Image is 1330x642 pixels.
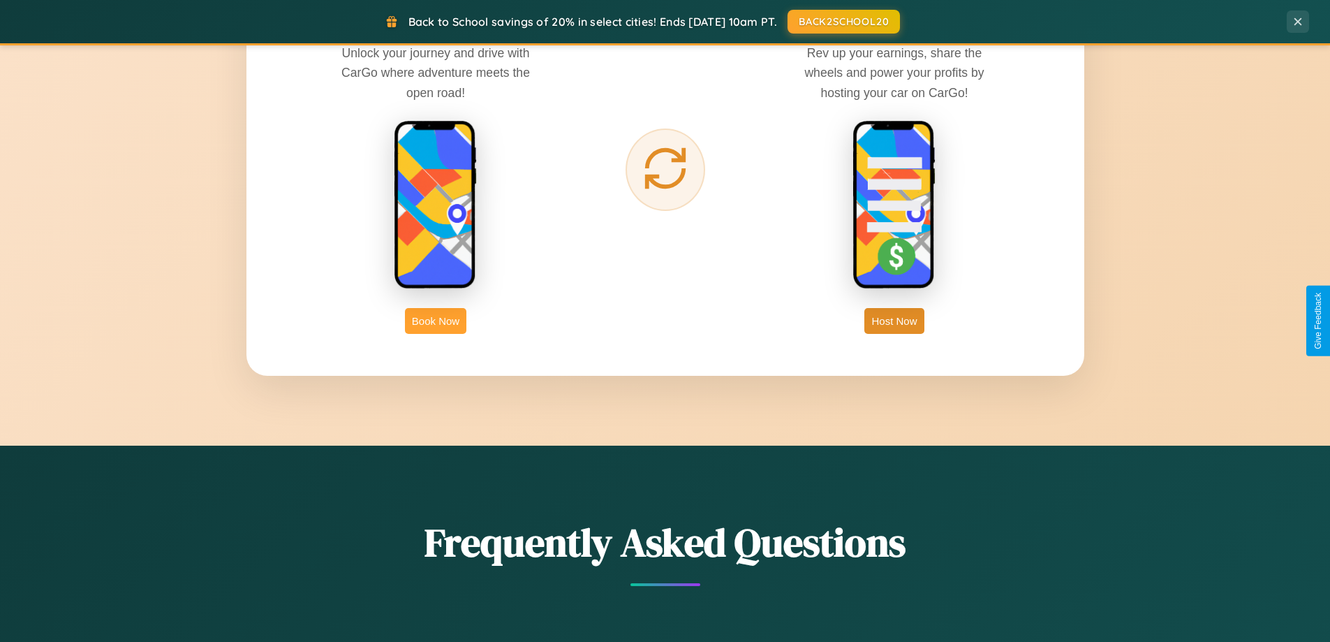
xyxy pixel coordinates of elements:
p: Unlock your journey and drive with CarGo where adventure meets the open road! [331,43,540,102]
button: BACK2SCHOOL20 [788,10,900,34]
h2: Frequently Asked Questions [246,516,1084,569]
p: Rev up your earnings, share the wheels and power your profits by hosting your car on CarGo! [790,43,999,102]
img: host phone [852,120,936,291]
span: Back to School savings of 20% in select cities! Ends [DATE] 10am PT. [408,15,777,29]
div: Give Feedback [1313,293,1323,349]
button: Host Now [864,308,924,334]
img: rent phone [394,120,478,291]
button: Book Now [405,308,466,334]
